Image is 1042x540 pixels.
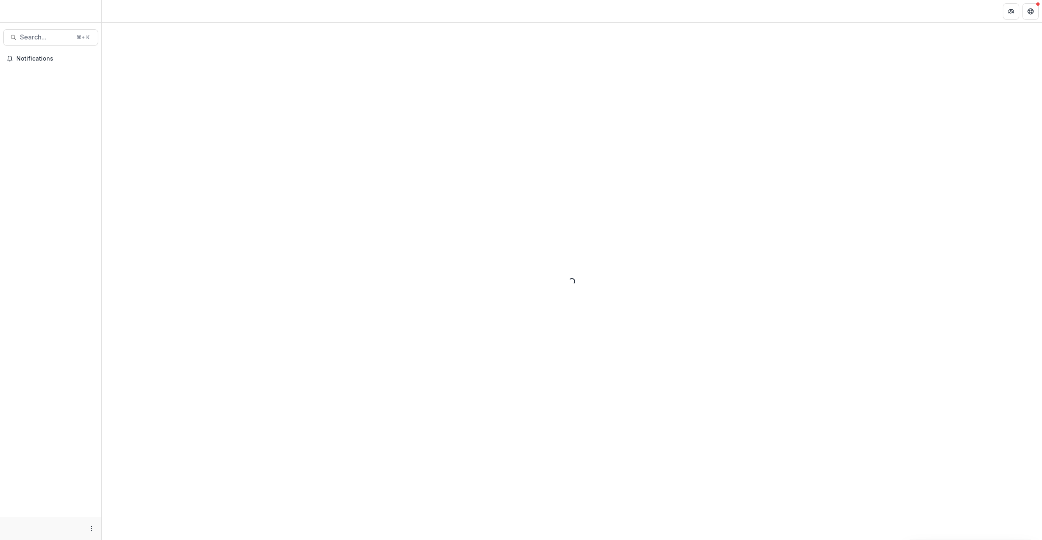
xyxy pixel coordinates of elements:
button: Search... [3,29,98,46]
button: Notifications [3,52,98,65]
button: Partners [1003,3,1019,20]
button: More [87,524,96,533]
span: Search... [20,33,72,41]
button: Get Help [1022,3,1039,20]
div: ⌘ + K [75,33,91,42]
span: Notifications [16,55,95,62]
